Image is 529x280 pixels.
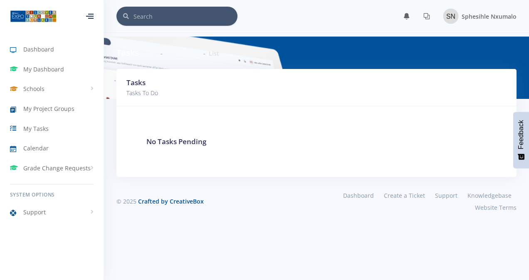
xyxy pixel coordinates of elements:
[23,104,74,113] span: My Project Groups
[379,189,430,201] a: Create a Ticket
[23,164,91,172] span: Grade Change Requests
[116,197,310,206] div: © 2025
[10,191,94,199] h6: System Options
[116,47,139,59] h6: Tasks
[138,197,204,205] a: Crafted by CreativeBox
[23,65,64,74] span: My Dashboard
[126,77,376,88] h3: Tasks
[443,9,458,24] img: Image placeholder
[10,10,57,23] img: ...
[513,112,529,168] button: Feedback - Show survey
[146,136,487,147] h3: No Tasks Pending
[23,124,49,133] span: My Tasks
[467,192,512,199] span: Knowledgebase
[470,201,517,214] a: Website Terms
[462,12,517,20] span: Sphesihle Nxumalo
[462,189,517,201] a: Knowledgebase
[133,7,237,26] input: Search
[23,144,49,152] span: Calendar
[151,49,219,58] nav: breadcrumb
[437,7,517,25] a: Image placeholder Sphesihle Nxumalo
[430,189,462,201] a: Support
[23,208,46,216] span: Support
[126,88,376,98] p: Tasks To Do
[166,49,200,57] a: Tasks To Do
[23,84,44,93] span: Schools
[23,45,54,54] span: Dashboard
[338,189,379,201] a: Dashboard
[200,49,219,58] li: List
[517,120,525,149] span: Feedback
